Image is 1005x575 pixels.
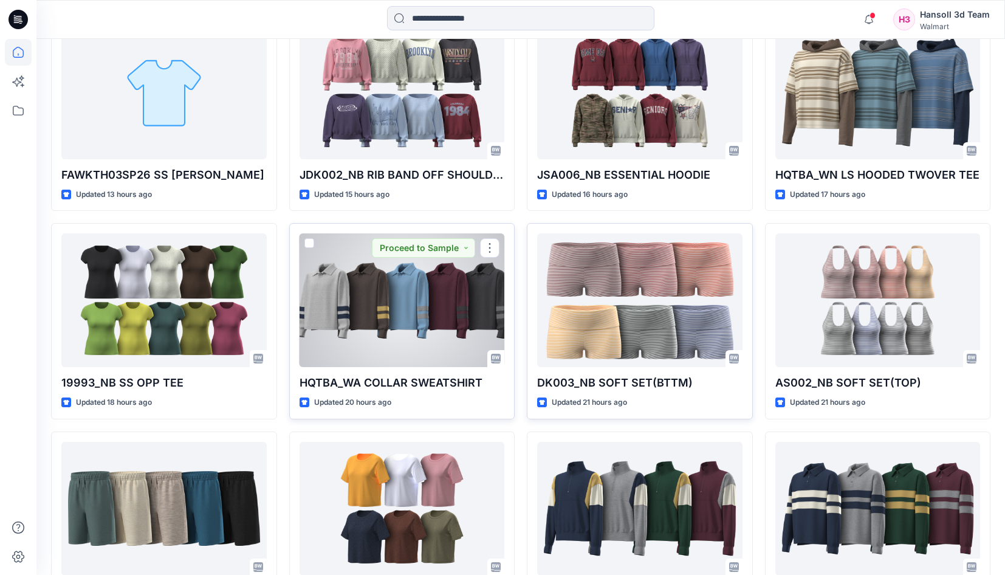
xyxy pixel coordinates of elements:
[61,26,267,159] a: FAWKTH03SP26 SS RAGLAN SWEATSHIRT
[61,374,267,391] p: 19993_NB SS OPP TEE
[775,233,981,367] a: AS002_NB SOFT SET(TOP)
[76,396,152,409] p: Updated 18 hours ago
[893,9,915,30] div: H3
[537,167,743,184] p: JSA006_NB ESSENTIAL HOODIE
[537,26,743,159] a: JSA006_NB ESSENTIAL HOODIE
[314,396,391,409] p: Updated 20 hours ago
[537,233,743,367] a: DK003_NB SOFT SET(BTTM)
[300,233,505,367] a: HQTBA_WA COLLAR SWEATSHIRT
[76,188,152,201] p: Updated 13 hours ago
[552,396,627,409] p: Updated 21 hours ago
[300,26,505,159] a: JDK002_NB RIB BAND OFF SHOULDER SWEATSHIRT
[775,167,981,184] p: HQTBA_WN LS HOODED TWOVER TEE
[61,233,267,367] a: 19993_NB SS OPP TEE
[300,167,505,184] p: JDK002_NB RIB BAND OFF SHOULDER SWEATSHIRT
[61,167,267,184] p: FAWKTH03SP26 SS [PERSON_NAME]
[552,188,628,201] p: Updated 16 hours ago
[775,26,981,159] a: HQTBA_WN LS HOODED TWOVER TEE
[314,188,389,201] p: Updated 15 hours ago
[300,374,505,391] p: HQTBA_WA COLLAR SWEATSHIRT
[920,7,990,22] div: Hansoll 3d Team
[775,374,981,391] p: AS002_NB SOFT SET(TOP)
[790,396,865,409] p: Updated 21 hours ago
[790,188,865,201] p: Updated 17 hours ago
[920,22,990,31] div: Walmart
[537,374,743,391] p: DK003_NB SOFT SET(BTTM)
